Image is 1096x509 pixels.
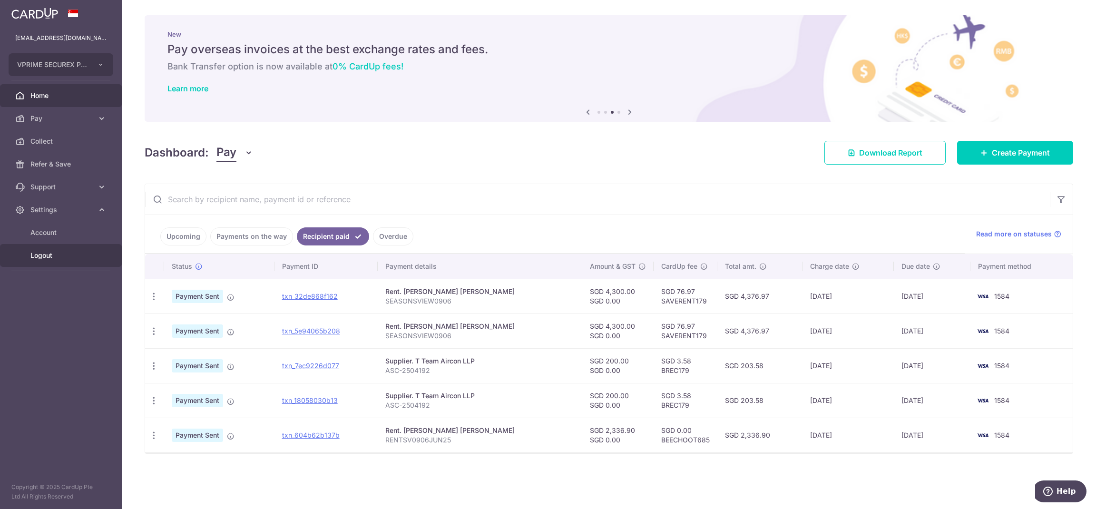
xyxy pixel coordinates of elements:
img: CardUp [11,8,58,19]
span: Due date [901,262,930,271]
span: Download Report [859,147,922,158]
span: Amount & GST [590,262,636,271]
a: txn_604b62b137b [282,431,340,439]
div: Rent. [PERSON_NAME] [PERSON_NAME] [385,322,574,331]
td: [DATE] [802,383,894,418]
span: Payment Sent [172,429,223,442]
td: SGD 2,336.90 [717,418,802,452]
span: 0% CardUp fees! [333,61,403,71]
button: Pay [216,144,253,162]
td: SGD 200.00 SGD 0.00 [582,348,654,383]
h5: Pay overseas invoices at the best exchange rates and fees. [167,42,1050,57]
td: [DATE] [802,348,894,383]
span: Support [30,182,93,192]
a: txn_7ec9226d077 [282,362,339,370]
div: Rent. [PERSON_NAME] [PERSON_NAME] [385,287,574,296]
a: Upcoming [160,227,206,245]
td: [DATE] [894,383,970,418]
h6: Bank Transfer option is now available at [167,61,1050,72]
p: ASC-2504192 [385,366,574,375]
span: Refer & Save [30,159,93,169]
img: Bank Card [973,395,992,406]
h4: Dashboard: [145,144,209,161]
td: [DATE] [894,418,970,452]
img: Bank Card [973,430,992,441]
span: Total amt. [725,262,756,271]
span: Account [30,228,93,237]
a: Read more on statuses [976,229,1061,239]
span: Payment Sent [172,324,223,338]
td: SGD 3.58 BREC179 [654,348,717,383]
td: SGD 200.00 SGD 0.00 [582,383,654,418]
a: Create Payment [957,141,1073,165]
td: SGD 76.97 SAVERENT179 [654,279,717,313]
div: Supplier. T Team Aircon LLP [385,391,574,401]
td: SGD 0.00 BEECHOOT685 [654,418,717,452]
span: VPRIME SECUREX PTE. LTD. [17,60,88,69]
span: Payment Sent [172,394,223,407]
th: Payment method [970,254,1073,279]
span: 1584 [994,327,1009,335]
td: SGD 4,300.00 SGD 0.00 [582,313,654,348]
td: [DATE] [894,313,970,348]
th: Payment details [378,254,582,279]
span: Settings [30,205,93,215]
td: [DATE] [802,418,894,452]
td: SGD 4,300.00 SGD 0.00 [582,279,654,313]
td: SGD 4,376.97 [717,313,802,348]
a: Download Report [824,141,946,165]
img: Bank Card [973,325,992,337]
div: Rent. [PERSON_NAME] [PERSON_NAME] [385,426,574,435]
td: [DATE] [802,313,894,348]
td: SGD 76.97 SAVERENT179 [654,313,717,348]
img: Bank Card [973,291,992,302]
td: SGD 2,336.90 SGD 0.00 [582,418,654,452]
td: SGD 4,376.97 [717,279,802,313]
span: Payment Sent [172,359,223,372]
td: [DATE] [802,279,894,313]
p: RENTSV0906JUN25 [385,435,574,445]
span: Read more on statuses [976,229,1052,239]
span: CardUp fee [661,262,697,271]
button: VPRIME SECUREX PTE. LTD. [9,53,113,76]
span: 1584 [994,292,1009,300]
a: Payments on the way [210,227,293,245]
a: Overdue [373,227,413,245]
span: Collect [30,137,93,146]
span: 1584 [994,431,1009,439]
span: Status [172,262,192,271]
td: SGD 203.58 [717,348,802,383]
img: International Invoice Banner [145,15,1073,122]
span: Create Payment [992,147,1050,158]
a: Recipient paid [297,227,369,245]
a: txn_32de868f162 [282,292,338,300]
span: Home [30,91,93,100]
span: Charge date [810,262,849,271]
input: Search by recipient name, payment id or reference [145,184,1050,215]
span: Payment Sent [172,290,223,303]
td: SGD 203.58 [717,383,802,418]
span: Logout [30,251,93,260]
th: Payment ID [274,254,378,279]
p: [EMAIL_ADDRESS][DOMAIN_NAME] [15,33,107,43]
a: Learn more [167,84,208,93]
span: 1584 [994,396,1009,404]
iframe: Opens a widget where you can find more information [1035,480,1086,504]
a: txn_5e94065b208 [282,327,340,335]
span: Pay [30,114,93,123]
p: SEASONSVIEW0906 [385,296,574,306]
span: 1584 [994,362,1009,370]
p: ASC-2504192 [385,401,574,410]
p: New [167,30,1050,38]
span: Pay [216,144,236,162]
td: [DATE] [894,348,970,383]
div: Supplier. T Team Aircon LLP [385,356,574,366]
p: SEASONSVIEW0906 [385,331,574,341]
td: SGD 3.58 BREC179 [654,383,717,418]
td: [DATE] [894,279,970,313]
img: Bank Card [973,360,992,372]
a: txn_18058030b13 [282,396,338,404]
